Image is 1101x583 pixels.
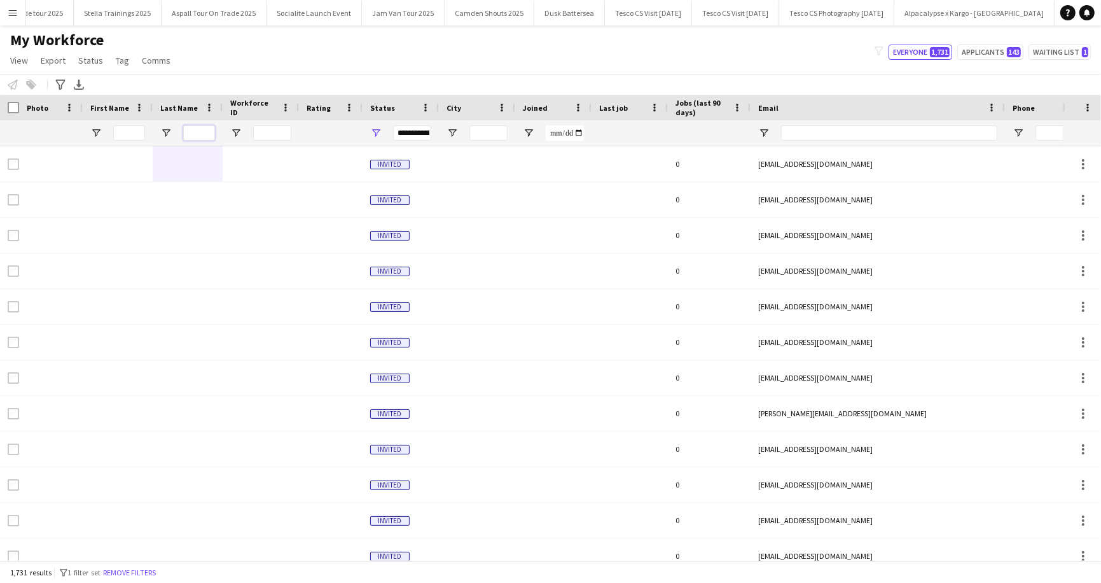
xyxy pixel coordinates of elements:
[523,127,534,139] button: Open Filter Menu
[751,218,1005,253] div: [EMAIL_ADDRESS][DOMAIN_NAME]
[370,516,410,526] span: Invited
[370,195,410,205] span: Invited
[100,566,158,580] button: Remove filters
[370,481,410,490] span: Invited
[605,1,692,25] button: Tesco CS Visit [DATE]
[307,103,331,113] span: Rating
[889,45,952,60] button: Everyone1,731
[957,45,1023,60] button: Applicants143
[142,55,170,66] span: Comms
[8,158,19,170] input: Row Selection is disabled for this row (unchecked)
[469,125,508,141] input: City Filter Input
[5,52,33,69] a: View
[8,265,19,277] input: Row Selection is disabled for this row (unchecked)
[668,503,751,538] div: 0
[183,125,215,141] input: Last Name Filter Input
[668,396,751,431] div: 0
[230,98,276,117] span: Workforce ID
[8,515,19,526] input: Row Selection is disabled for this row (unchecked)
[362,1,445,25] button: Jam Van Tour 2025
[894,1,1055,25] button: Alpacalypse x Kargo - [GEOGRAPHIC_DATA]
[116,55,129,66] span: Tag
[137,52,176,69] a: Comms
[1082,47,1088,57] span: 1
[1013,127,1024,139] button: Open Filter Menu
[668,146,751,181] div: 0
[758,103,779,113] span: Email
[267,1,362,25] button: Socialite Launch Event
[781,125,997,141] input: Email Filter Input
[668,253,751,288] div: 0
[523,103,548,113] span: Joined
[27,103,48,113] span: Photo
[445,1,534,25] button: Camden Shouts 2025
[67,568,100,577] span: 1 filter set
[370,160,410,169] span: Invited
[1007,47,1021,57] span: 143
[751,253,1005,288] div: [EMAIL_ADDRESS][DOMAIN_NAME]
[751,538,1005,573] div: [EMAIL_ADDRESS][DOMAIN_NAME]
[370,552,410,561] span: Invited
[1013,103,1035,113] span: Phone
[751,289,1005,324] div: [EMAIL_ADDRESS][DOMAIN_NAME]
[692,1,779,25] button: Tesco CS Visit [DATE]
[370,374,410,383] span: Invited
[370,267,410,276] span: Invited
[113,125,145,141] input: First Name Filter Input
[90,127,102,139] button: Open Filter Menu
[447,127,458,139] button: Open Filter Menu
[8,372,19,384] input: Row Selection is disabled for this row (unchecked)
[534,1,605,25] button: Dusk Battersea
[370,302,410,312] span: Invited
[751,325,1005,360] div: [EMAIL_ADDRESS][DOMAIN_NAME]
[930,47,950,57] span: 1,731
[751,396,1005,431] div: [PERSON_NAME][EMAIL_ADDRESS][DOMAIN_NAME]
[751,360,1005,395] div: [EMAIL_ADDRESS][DOMAIN_NAME]
[111,52,134,69] a: Tag
[41,55,66,66] span: Export
[10,55,28,66] span: View
[8,230,19,241] input: Row Selection is disabled for this row (unchecked)
[546,125,584,141] input: Joined Filter Input
[1028,45,1091,60] button: Waiting list1
[8,194,19,206] input: Row Selection is disabled for this row (unchecked)
[162,1,267,25] button: Aspall Tour On Trade 2025
[8,551,19,562] input: Row Selection is disabled for this row (unchecked)
[230,127,242,139] button: Open Filter Menu
[751,432,1005,467] div: [EMAIL_ADDRESS][DOMAIN_NAME]
[78,55,103,66] span: Status
[74,1,162,25] button: Stella Trainings 2025
[8,301,19,313] input: Row Selection is disabled for this row (unchecked)
[668,218,751,253] div: 0
[779,1,894,25] button: Tesco CS Photography [DATE]
[253,125,291,141] input: Workforce ID Filter Input
[8,408,19,419] input: Row Selection is disabled for this row (unchecked)
[8,479,19,491] input: Row Selection is disabled for this row (unchecked)
[370,445,410,454] span: Invited
[751,503,1005,538] div: [EMAIL_ADDRESS][DOMAIN_NAME]
[370,231,410,241] span: Invited
[668,467,751,502] div: 0
[8,337,19,348] input: Row Selection is disabled for this row (unchecked)
[160,103,198,113] span: Last Name
[751,467,1005,502] div: [EMAIL_ADDRESS][DOMAIN_NAME]
[36,52,71,69] a: Export
[668,325,751,360] div: 0
[370,103,395,113] span: Status
[90,103,129,113] span: First Name
[758,127,770,139] button: Open Filter Menu
[71,77,87,92] app-action-btn: Export XLSX
[668,182,751,217] div: 0
[668,289,751,324] div: 0
[160,127,172,139] button: Open Filter Menu
[751,146,1005,181] div: [EMAIL_ADDRESS][DOMAIN_NAME]
[751,182,1005,217] div: [EMAIL_ADDRESS][DOMAIN_NAME]
[668,360,751,395] div: 0
[675,98,728,117] span: Jobs (last 90 days)
[370,409,410,419] span: Invited
[53,77,68,92] app-action-btn: Advanced filters
[73,52,108,69] a: Status
[447,103,461,113] span: City
[668,538,751,573] div: 0
[370,127,382,139] button: Open Filter Menu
